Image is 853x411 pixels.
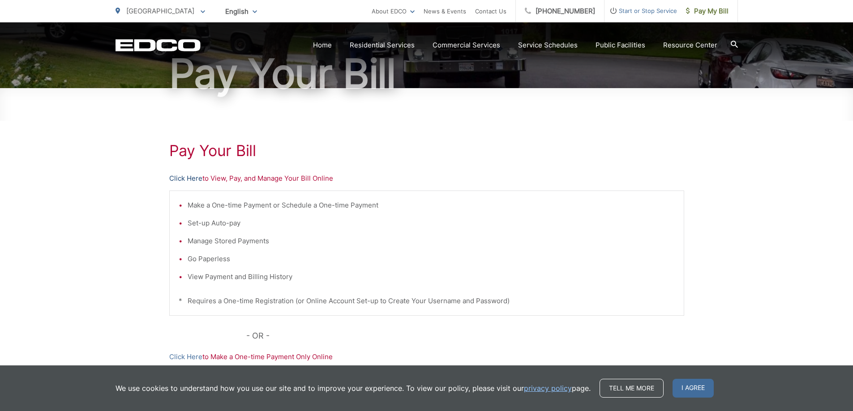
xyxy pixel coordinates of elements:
[313,40,332,51] a: Home
[350,40,415,51] a: Residential Services
[188,236,675,246] li: Manage Stored Payments
[116,51,738,96] h1: Pay Your Bill
[179,296,675,306] p: * Requires a One-time Registration (or Online Account Set-up to Create Your Username and Password)
[219,4,264,19] span: English
[169,173,202,184] a: Click Here
[169,173,684,184] p: to View, Pay, and Manage Your Bill Online
[524,383,572,394] a: privacy policy
[475,6,506,17] a: Contact Us
[126,7,194,15] span: [GEOGRAPHIC_DATA]
[188,200,675,211] li: Make a One-time Payment or Schedule a One-time Payment
[169,352,202,362] a: Click Here
[372,6,415,17] a: About EDCO
[188,218,675,229] li: Set-up Auto-pay
[600,379,664,398] a: Tell me more
[169,142,684,160] h1: Pay Your Bill
[188,254,675,264] li: Go Paperless
[673,379,714,398] span: I agree
[424,6,466,17] a: News & Events
[188,271,675,282] li: View Payment and Billing History
[246,329,684,343] p: - OR -
[663,40,717,51] a: Resource Center
[686,6,729,17] span: Pay My Bill
[169,352,684,362] p: to Make a One-time Payment Only Online
[518,40,578,51] a: Service Schedules
[433,40,500,51] a: Commercial Services
[596,40,645,51] a: Public Facilities
[116,383,591,394] p: We use cookies to understand how you use our site and to improve your experience. To view our pol...
[116,39,201,51] a: EDCD logo. Return to the homepage.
